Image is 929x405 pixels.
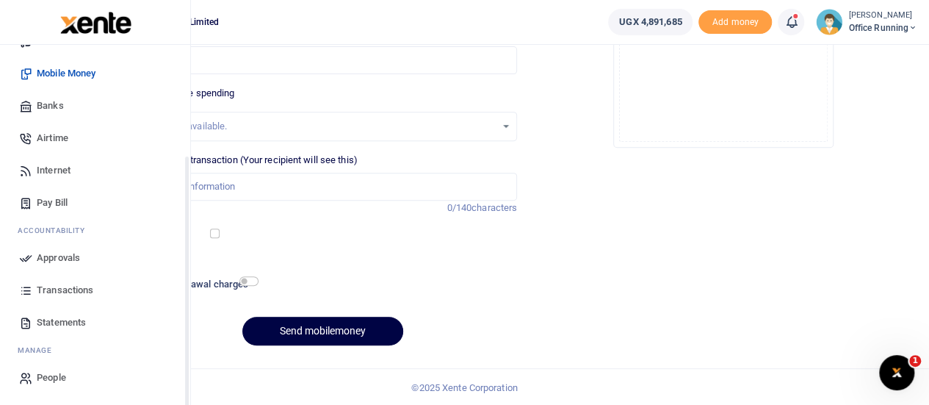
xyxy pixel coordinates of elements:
[37,98,64,113] span: Banks
[37,196,68,210] span: Pay Bill
[698,10,772,35] li: Toup your wallet
[471,202,517,213] span: characters
[619,15,682,29] span: UGX 4,891,685
[129,173,517,201] input: Enter extra information
[909,355,921,367] span: 1
[12,339,178,362] li: M
[12,122,178,154] a: Airtime
[447,202,472,213] span: 0/140
[848,10,917,22] small: [PERSON_NAME]
[816,9,917,35] a: profile-user [PERSON_NAME] Office Running
[12,187,178,219] a: Pay Bill
[60,12,131,34] img: logo-large
[879,355,914,390] iframe: Intercom live chat
[37,315,86,330] span: Statements
[608,9,693,35] a: UGX 4,891,685
[602,9,698,35] li: Wallet ballance
[698,15,772,26] a: Add money
[37,66,95,81] span: Mobile Money
[12,274,178,307] a: Transactions
[37,251,80,265] span: Approvals
[37,283,93,298] span: Transactions
[12,307,178,339] a: Statements
[37,370,66,385] span: People
[12,90,178,122] a: Banks
[12,219,178,242] li: Ac
[12,242,178,274] a: Approvals
[37,163,71,178] span: Internet
[12,154,178,187] a: Internet
[12,362,178,394] a: People
[29,225,84,236] span: countability
[140,119,496,134] div: No options available.
[12,57,178,90] a: Mobile Money
[25,345,52,356] span: anage
[129,46,517,74] input: UGX
[698,10,772,35] span: Add money
[848,21,917,35] span: Office Running
[816,9,842,35] img: profile-user
[242,317,403,345] button: Send mobilemoney
[59,16,131,27] a: logo-small logo-large logo-large
[129,153,358,168] label: Memo for this transaction (Your recipient will see this)
[37,131,68,146] span: Airtime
